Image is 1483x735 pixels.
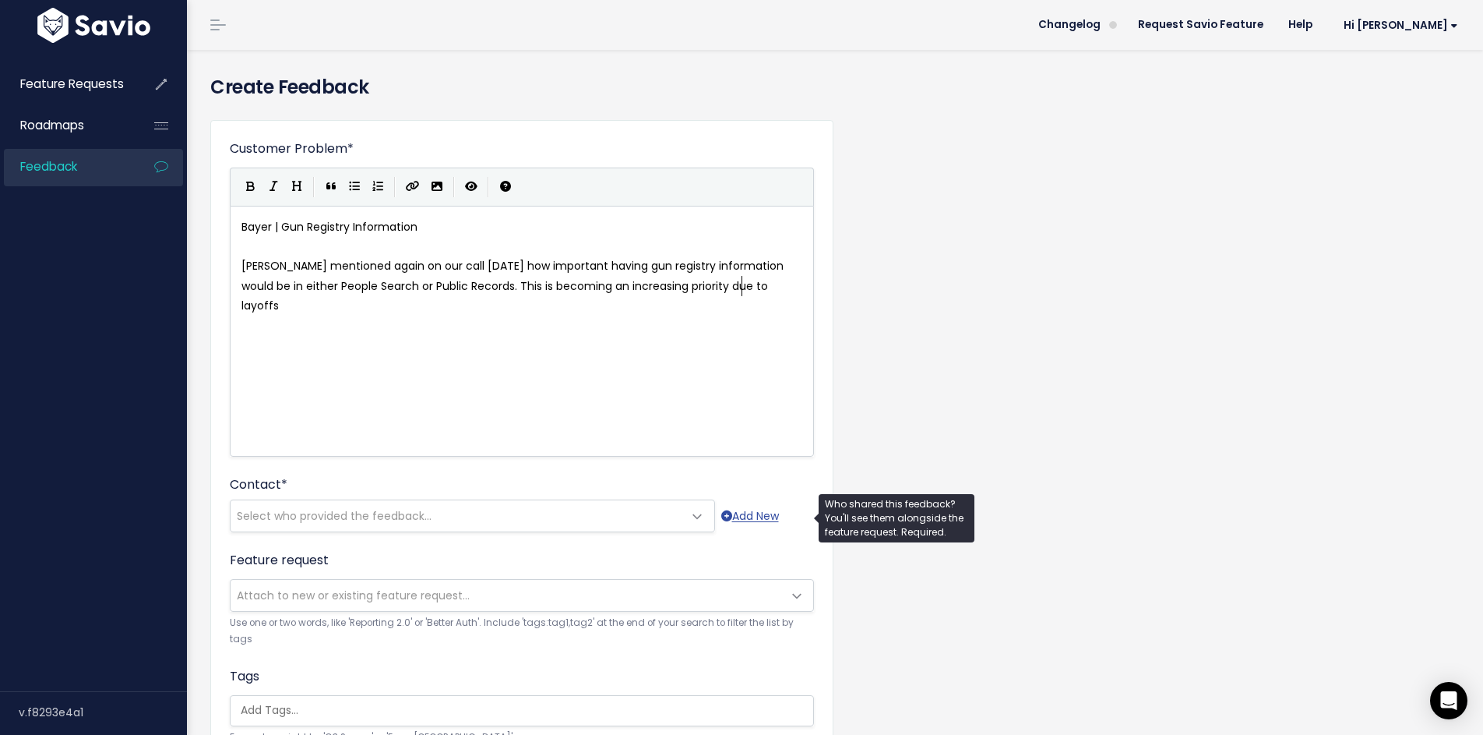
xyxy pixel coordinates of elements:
span: Attach to new or existing feature request... [237,588,470,603]
button: Import an image [425,175,449,199]
span: Hi [PERSON_NAME] [1344,19,1458,31]
h4: Create Feedback [210,73,1460,101]
button: Numbered List [366,175,389,199]
input: Add Tags... [234,702,817,719]
a: Feedback [4,149,129,185]
i: | [453,177,455,196]
label: Tags [230,667,259,686]
span: Feedback [20,158,77,175]
button: Italic [262,175,285,199]
div: Open Intercom Messenger [1430,682,1467,719]
i: | [394,177,396,196]
span: Feature Requests [20,76,124,92]
button: Generic List [343,175,366,199]
button: Toggle Preview [460,175,483,199]
label: Contact [230,475,287,494]
button: Create Link [400,175,425,199]
span: Changelog [1038,19,1101,30]
button: Heading [285,175,308,199]
i: | [313,177,315,196]
button: Quote [319,175,343,199]
span: Bayer | Gun Registry Information [241,219,417,235]
button: Bold [238,175,262,199]
span: Roadmaps [20,117,84,133]
button: Markdown Guide [494,175,517,199]
a: Add New [721,507,779,526]
a: Hi [PERSON_NAME] [1325,13,1471,37]
span: [PERSON_NAME] mentioned again on our call [DATE] how important having gun registry information wo... [241,258,787,313]
span: Select who provided the feedback... [237,508,432,524]
div: v.f8293e4a1 [19,692,187,733]
a: Help [1276,13,1325,37]
a: Feature Requests [4,66,129,102]
small: Use one or two words, like 'Reporting 2.0' or 'Better Auth'. Include 'tags:tag1,tag2' at the end ... [230,615,814,648]
label: Feature request [230,551,329,570]
label: Customer Problem [230,140,354,158]
a: Request Savio Feature [1125,13,1276,37]
img: logo-white.9d6f32f41409.svg [33,8,154,43]
i: | [488,177,489,196]
div: Who shared this feedback? You'll see them alongside the feature request. Required. [819,494,974,542]
a: Roadmaps [4,108,129,143]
